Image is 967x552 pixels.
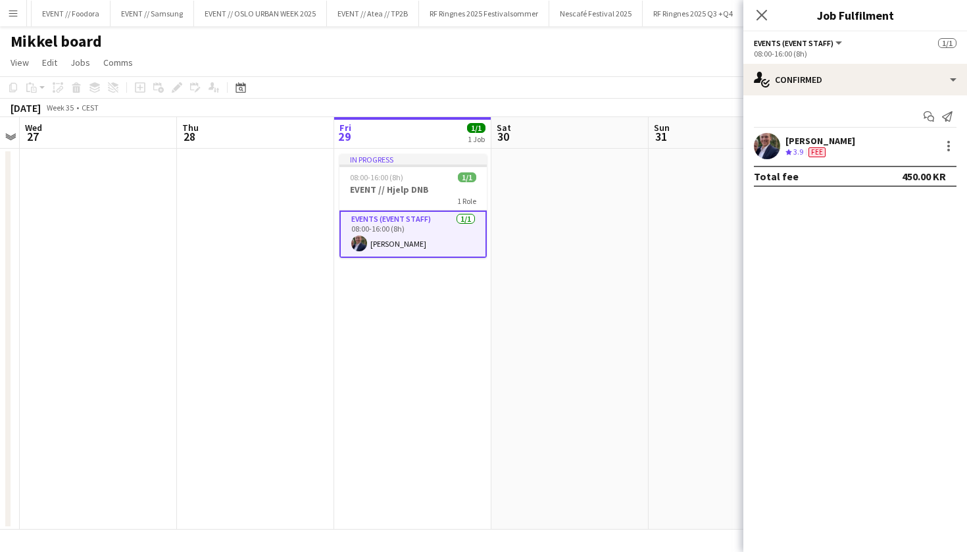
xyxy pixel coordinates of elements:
[32,1,111,26] button: EVENT // Foodora
[43,103,76,113] span: Week 35
[938,38,956,48] span: 1/1
[467,123,485,133] span: 1/1
[65,54,95,71] a: Jobs
[549,1,643,26] button: Nescafé Festival 2025
[754,49,956,59] div: 08:00-16:00 (8h)
[11,101,41,114] div: [DATE]
[42,57,57,68] span: Edit
[654,122,670,134] span: Sun
[103,57,133,68] span: Comms
[652,129,670,144] span: 31
[37,54,62,71] a: Edit
[98,54,138,71] a: Comms
[785,135,855,147] div: [PERSON_NAME]
[182,122,199,134] span: Thu
[806,147,828,158] div: Crew has different fees then in role
[754,38,844,48] button: Events (Event Staff)
[11,32,102,51] h1: Mikkel board
[468,134,485,144] div: 1 Job
[23,129,42,144] span: 27
[5,54,34,71] a: View
[339,122,351,134] span: Fri
[339,154,487,258] app-job-card: In progress08:00-16:00 (8h)1/1EVENT // Hjelp DNB1 RoleEvents (Event Staff)1/108:00-16:00 (8h)[PER...
[902,170,946,183] div: 450.00 KR
[754,38,833,48] span: Events (Event Staff)
[754,170,799,183] div: Total fee
[25,122,42,134] span: Wed
[111,1,194,26] button: EVENT // Samsung
[339,211,487,258] app-card-role: Events (Event Staff)1/108:00-16:00 (8h)[PERSON_NAME]
[743,64,967,95] div: Confirmed
[194,1,327,26] button: EVENT // OSLO URBAN WEEK 2025
[743,7,967,24] h3: Job Fulfilment
[82,103,99,113] div: CEST
[180,129,199,144] span: 28
[643,1,744,26] button: RF Ringnes 2025 Q3 +Q4
[497,122,511,134] span: Sat
[339,154,487,164] div: In progress
[495,129,511,144] span: 30
[419,1,549,26] button: RF Ringnes 2025 Festivalsommer
[793,147,803,157] span: 3.9
[457,196,476,206] span: 1 Role
[70,57,90,68] span: Jobs
[808,147,826,157] span: Fee
[11,57,29,68] span: View
[350,172,403,182] span: 08:00-16:00 (8h)
[327,1,419,26] button: EVENT // Atea // TP2B
[337,129,351,144] span: 29
[458,172,476,182] span: 1/1
[339,184,487,195] h3: EVENT // Hjelp DNB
